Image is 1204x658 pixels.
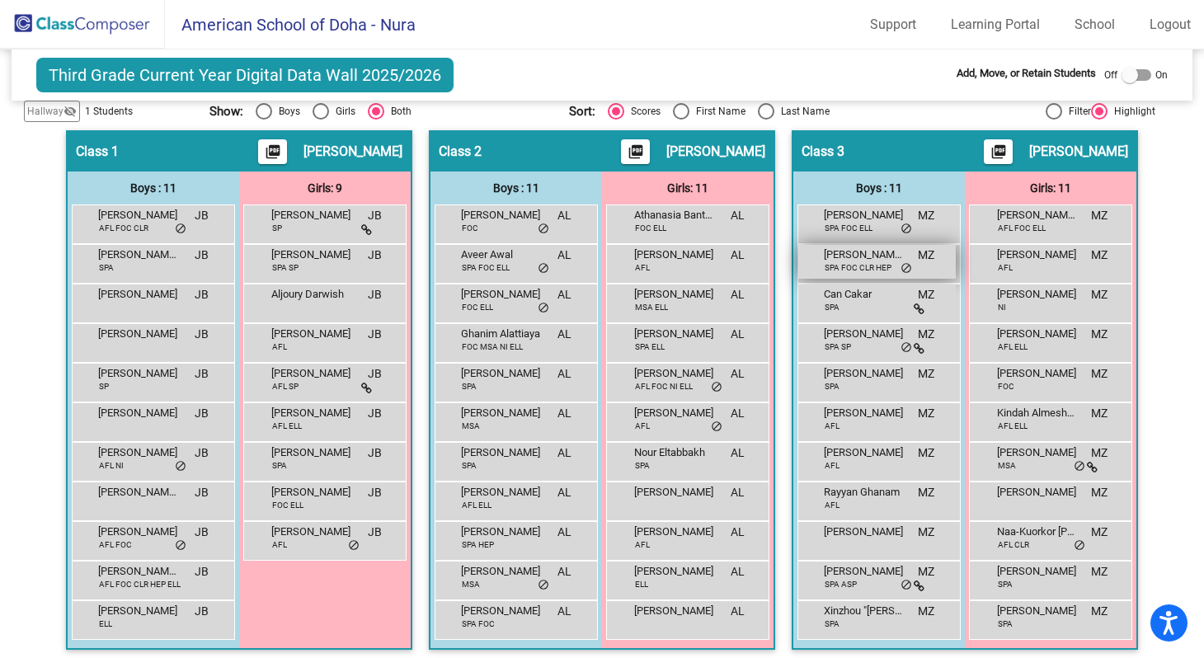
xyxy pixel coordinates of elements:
[634,444,717,461] span: Nour Eltabbakh
[731,524,745,541] span: AL
[918,603,934,620] span: MZ
[462,261,510,274] span: SPA FOC ELL
[1091,484,1108,501] span: MZ
[271,326,354,342] span: [PERSON_NAME]
[857,12,929,38] a: Support
[998,341,1028,353] span: AFL ELL
[175,223,186,236] span: do_not_disturb_alt
[731,207,745,224] span: AL
[27,104,63,119] span: Hallway
[1155,68,1168,82] span: On
[918,444,934,462] span: MZ
[195,524,209,541] span: JB
[557,603,571,620] span: AL
[462,380,477,392] span: SPA
[263,143,283,167] mat-icon: picture_as_pdf
[368,365,382,383] span: JB
[918,524,934,541] span: MZ
[209,103,556,120] mat-radio-group: Select an option
[997,563,1079,580] span: [PERSON_NAME]
[938,12,1053,38] a: Learning Portal
[825,261,891,274] span: SPA FOC CLR HEP
[175,539,186,552] span: do_not_disturb_alt
[239,172,411,204] div: Girls: 9
[271,365,354,382] span: [PERSON_NAME]
[998,261,1013,274] span: AFL
[348,539,360,552] span: do_not_disturb_alt
[731,247,745,264] span: AL
[462,301,493,313] span: FOC ELL
[1061,12,1128,38] a: School
[538,302,549,315] span: do_not_disturb_alt
[997,524,1079,540] span: Naa-Kuorkor [PERSON_NAME]
[272,222,282,234] span: SP
[997,326,1079,342] span: [PERSON_NAME]
[634,603,717,619] span: [PERSON_NAME]
[569,103,915,120] mat-radio-group: Select an option
[1062,104,1091,119] div: Filter
[602,172,774,204] div: Girls: 11
[901,579,912,592] span: do_not_disturb_alt
[557,365,571,383] span: AL
[98,484,181,501] span: [PERSON_NAME] [PERSON_NAME]
[98,563,181,580] span: [PERSON_NAME] [PERSON_NAME]
[825,301,840,313] span: SPA
[209,104,243,119] span: Show:
[1091,405,1108,422] span: MZ
[271,247,354,263] span: [PERSON_NAME]
[271,405,354,421] span: [PERSON_NAME]
[634,405,717,421] span: [PERSON_NAME]
[1091,365,1108,383] span: MZ
[793,172,965,204] div: Boys : 11
[731,484,745,501] span: AL
[901,262,912,275] span: do_not_disturb_alt
[984,139,1013,164] button: Print Students Details
[368,484,382,501] span: JB
[271,207,354,223] span: [PERSON_NAME]
[731,286,745,303] span: AL
[997,484,1079,501] span: [PERSON_NAME]
[1074,460,1085,473] span: do_not_disturb_alt
[1074,539,1085,552] span: do_not_disturb_alt
[461,603,543,619] span: [PERSON_NAME]
[825,459,840,472] span: AFL
[461,563,543,580] span: [PERSON_NAME]
[825,420,840,432] span: AFL
[272,538,287,551] span: AFL
[99,618,112,630] span: ELL
[557,444,571,462] span: AL
[195,563,209,580] span: JB
[368,247,382,264] span: JB
[824,484,906,501] span: Rayyan Ghanam
[368,444,382,462] span: JB
[99,459,124,472] span: AFL NI
[85,104,133,119] span: 1 Students
[1091,286,1108,303] span: MZ
[462,420,480,432] span: MSA
[998,380,1014,392] span: FOC
[825,341,851,353] span: SPA SP
[461,365,543,382] span: [PERSON_NAME]
[824,444,906,461] span: [PERSON_NAME]
[368,207,382,224] span: JB
[368,286,382,303] span: JB
[965,172,1136,204] div: Girls: 11
[998,459,1016,472] span: MSA
[272,499,303,511] span: FOC ELL
[635,420,650,432] span: AFL
[918,286,934,303] span: MZ
[634,524,717,540] span: [PERSON_NAME]
[825,380,840,392] span: SPA
[901,341,912,355] span: do_not_disturb_alt
[98,286,181,303] span: [PERSON_NAME]
[368,524,382,541] span: JB
[918,326,934,343] span: MZ
[271,286,354,303] span: Aljoury Darwish
[329,104,355,119] div: Girls
[918,563,934,580] span: MZ
[99,380,109,392] span: SP
[538,262,549,275] span: do_not_disturb_alt
[557,326,571,343] span: AL
[731,444,745,462] span: AL
[635,538,650,551] span: AFL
